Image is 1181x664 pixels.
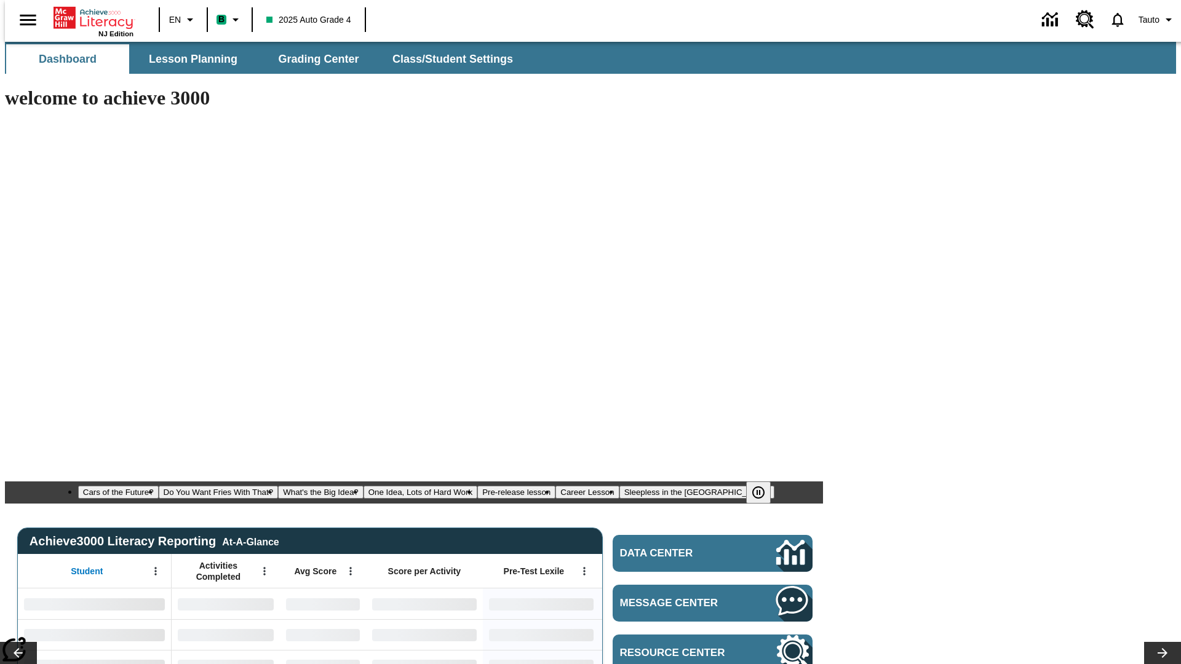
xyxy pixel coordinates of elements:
[1102,4,1134,36] a: Notifications
[54,4,133,38] div: Home
[5,42,1176,74] div: SubNavbar
[280,619,366,650] div: No Data,
[392,52,513,66] span: Class/Student Settings
[54,6,133,30] a: Home
[746,481,771,504] button: Pause
[613,535,813,572] a: Data Center
[178,560,259,582] span: Activities Completed
[1134,9,1181,31] button: Profile/Settings
[620,547,735,559] span: Data Center
[169,14,181,26] span: EN
[172,619,280,650] div: No Data,
[364,486,477,499] button: Slide 4 One Idea, Lots of Hard Work
[30,534,279,548] span: Achieve3000 Literacy Reporting
[149,52,237,66] span: Lesson Planning
[620,597,739,609] span: Message Center
[255,562,274,580] button: Open Menu
[575,562,594,580] button: Open Menu
[222,534,279,548] div: At-A-Glance
[78,486,159,499] button: Slide 1 Cars of the Future?
[619,486,775,499] button: Slide 7 Sleepless in the Animal Kingdom
[280,588,366,619] div: No Data,
[1035,3,1068,37] a: Data Center
[218,12,225,27] span: B
[1139,14,1159,26] span: Tauto
[613,585,813,622] a: Message Center
[164,9,203,31] button: Language: EN, Select a language
[388,566,461,577] span: Score per Activity
[266,14,351,26] span: 2025 Auto Grade 4
[383,44,523,74] button: Class/Student Settings
[10,2,46,38] button: Open side menu
[5,44,524,74] div: SubNavbar
[71,566,103,577] span: Student
[555,486,619,499] button: Slide 6 Career Lesson
[278,486,364,499] button: Slide 3 What's the Big Idea?
[257,44,380,74] button: Grading Center
[341,562,360,580] button: Open Menu
[278,52,359,66] span: Grading Center
[477,486,555,499] button: Slide 5 Pre-release lesson
[1144,642,1181,664] button: Lesson carousel, Next
[132,44,255,74] button: Lesson Planning
[212,9,248,31] button: Boost Class color is mint green. Change class color
[620,647,739,659] span: Resource Center
[146,562,165,580] button: Open Menu
[1068,3,1102,36] a: Resource Center, Will open in new tab
[294,566,336,577] span: Avg Score
[746,481,783,504] div: Pause
[159,486,279,499] button: Slide 2 Do You Want Fries With That?
[5,87,823,109] h1: welcome to achieve 3000
[504,566,565,577] span: Pre-Test Lexile
[172,588,280,619] div: No Data,
[6,44,129,74] button: Dashboard
[39,52,97,66] span: Dashboard
[98,30,133,38] span: NJ Edition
